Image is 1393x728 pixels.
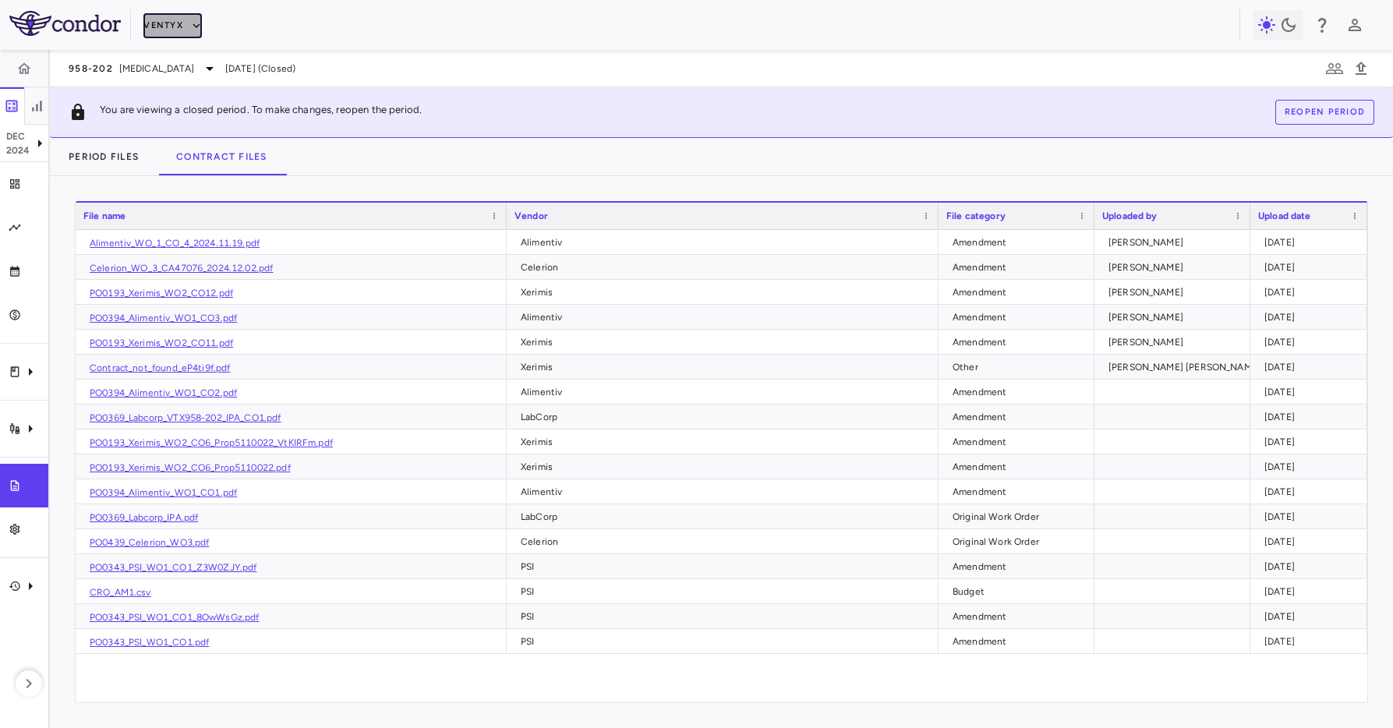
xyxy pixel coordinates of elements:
button: Contract Files [157,138,286,175]
div: Alimentiv [521,305,931,330]
div: Xerimis [521,280,931,305]
div: [DATE] [1264,604,1359,629]
div: Amendment [953,255,1087,280]
div: Alimentiv [521,380,931,405]
div: [PERSON_NAME] [1108,230,1243,255]
div: [DATE] [1264,454,1359,479]
a: PO0439_Celerion_WO3.pdf [90,537,209,548]
div: Original Work Order [953,504,1087,529]
div: [DATE] [1264,380,1359,405]
span: Vendor [514,210,548,221]
a: Celerion_WO_3_CA47076_2024.12.02.pdf [90,263,273,274]
div: LabCorp [521,504,931,529]
div: Amendment [953,454,1087,479]
div: [DATE] [1264,255,1359,280]
div: Amendment [953,230,1087,255]
div: [DATE] [1264,230,1359,255]
div: Amendment [953,604,1087,629]
div: Celerion [521,529,931,554]
div: LabCorp [521,405,931,429]
a: PO0343_PSI_WO1_CO1_8OwWsGz.pdf [90,612,260,623]
a: Contract_not_found_eP4ti9f.pdf [90,362,231,373]
button: Ventyx [143,13,202,38]
a: PO0343_PSI_WO1_CO1_Z3W0ZJY.pdf [90,562,257,573]
div: [DATE] [1264,429,1359,454]
span: File name [83,210,126,221]
a: PO0193_Xerimis_WO2_CO12.pdf [90,288,233,299]
div: Xerimis [521,330,931,355]
p: 2024 [6,143,30,157]
span: Uploaded by [1102,210,1158,221]
div: [DATE] [1264,579,1359,604]
a: CRO_AM1.csv [90,587,151,598]
button: Period Files [50,138,157,175]
div: [PERSON_NAME] [1108,255,1243,280]
div: [DATE] [1264,280,1359,305]
div: Amendment [953,380,1087,405]
span: File category [946,210,1006,221]
div: Original Work Order [953,529,1087,554]
div: Alimentiv [521,230,931,255]
a: PO0369_Labcorp_VTX958-202_IPA_CO1.pdf [90,412,281,423]
div: [PERSON_NAME] [PERSON_NAME] Colodrero [1108,355,1307,380]
div: PSI [521,604,931,629]
div: PSI [521,554,931,579]
div: Xerimis [521,454,931,479]
div: Other [953,355,1087,380]
div: Amendment [953,554,1087,579]
a: PO0394_Alimentiv_WO1_CO3.pdf [90,313,237,323]
a: PO0343_PSI_WO1_CO1.pdf [90,637,209,648]
span: Upload date [1258,210,1311,221]
span: [DATE] (Closed) [225,62,295,76]
span: [MEDICAL_DATA] [119,62,194,76]
span: 958-202 [69,62,113,75]
div: Amendment [953,479,1087,504]
div: Xerimis [521,355,931,380]
div: Budget [953,579,1087,604]
div: Amendment [953,330,1087,355]
div: [DATE] [1264,305,1359,330]
div: [DATE] [1264,504,1359,529]
div: [DATE] [1264,330,1359,355]
div: Amendment [953,405,1087,429]
div: Xerimis [521,429,931,454]
div: [DATE] [1264,529,1359,554]
p: Dec [6,129,30,143]
div: [DATE] [1264,479,1359,504]
p: You are viewing a closed period. To make changes, reopen the period. [100,103,422,122]
div: Amendment [953,280,1087,305]
div: PSI [521,629,931,654]
div: [DATE] [1264,405,1359,429]
a: PO0394_Alimentiv_WO1_CO2.pdf [90,387,237,398]
div: [DATE] [1264,554,1359,579]
div: Amendment [953,305,1087,330]
div: [PERSON_NAME] [1108,330,1243,355]
img: logo-full-SnFGN8VE.png [9,11,121,36]
a: PO0394_Alimentiv_WO1_CO1.pdf [90,487,237,498]
a: PO0193_Xerimis_WO2_CO6_Prop5110022.pdf [90,462,291,473]
a: PO0193_Xerimis_WO2_CO6_Prop5110022_VtKIRFm.pdf [90,437,333,448]
button: Reopen period [1275,100,1374,125]
div: [PERSON_NAME] [1108,305,1243,330]
div: [PERSON_NAME] [1108,280,1243,305]
div: Alimentiv [521,479,931,504]
div: Amendment [953,629,1087,654]
div: [DATE] [1264,629,1359,654]
a: Alimentiv_WO_1_CO_4_2024.11.19.pdf [90,238,260,249]
div: [DATE] [1264,355,1359,380]
div: Celerion [521,255,931,280]
div: PSI [521,579,931,604]
a: PO0369_Labcorp_IPA.pdf [90,512,198,523]
a: PO0193_Xerimis_WO2_CO11.pdf [90,337,233,348]
div: Amendment [953,429,1087,454]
